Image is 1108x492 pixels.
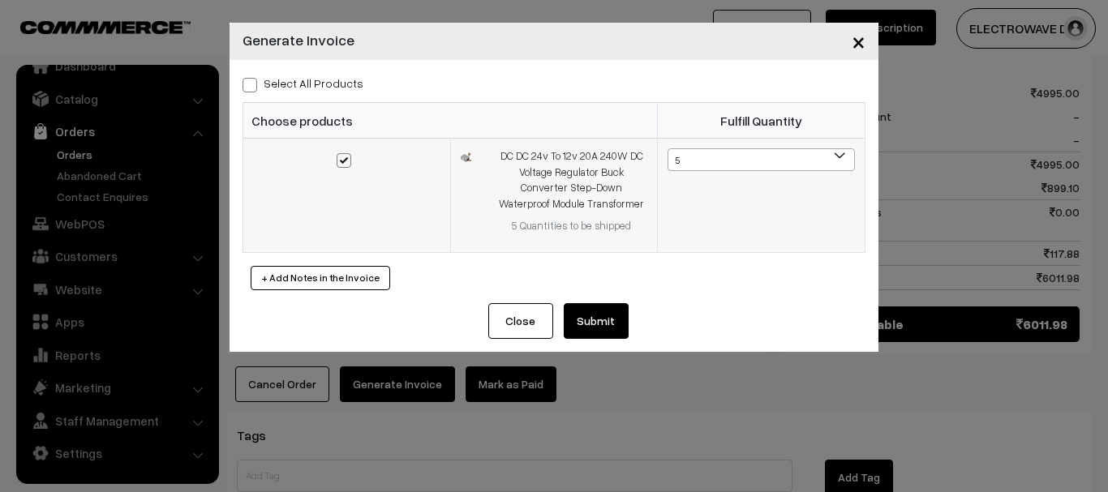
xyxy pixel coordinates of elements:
button: Submit [564,303,629,339]
button: + Add Notes in the Invoice [251,266,390,290]
div: DC DC 24v To 12v 20A 240W DC Voltage Regulator Buck Converter Step-Down Waterproof Module Transfo... [496,148,647,212]
span: 5 [668,149,854,172]
th: Fulfill Quantity [658,103,865,139]
img: 1753529711384371Arry-hdiL_SL1182_.jpg [461,152,471,161]
th: Choose products [243,103,658,139]
label: Select all Products [243,75,363,92]
span: × [852,26,865,56]
span: 5 [668,148,855,171]
h4: Generate Invoice [243,29,354,51]
button: Close [488,303,553,339]
button: Close [839,16,878,66]
div: 5 Quantities to be shipped [496,218,647,234]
